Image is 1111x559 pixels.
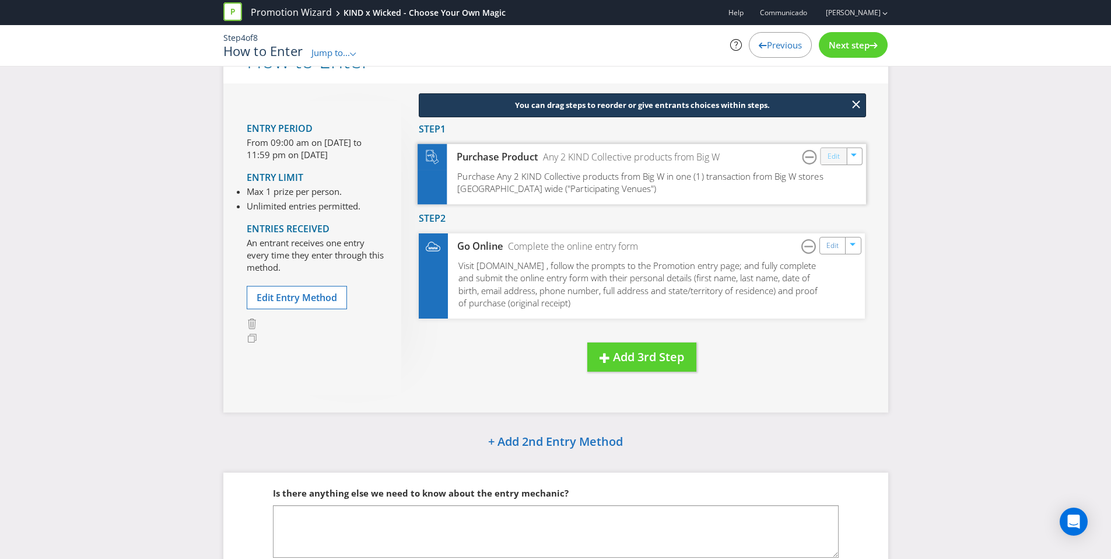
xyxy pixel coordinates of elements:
span: Entry Period [247,122,313,135]
span: Previous [767,39,802,51]
span: You can drag steps to reorder or give entrants choices within steps. [515,100,770,110]
a: [PERSON_NAME] [814,8,881,18]
span: Edit Entry Method [257,291,337,304]
h4: Entries Received [247,224,384,235]
span: Entry Limit [247,171,303,184]
span: of [246,32,253,43]
li: Max 1 prize per person. [247,186,360,198]
a: Promotion Wizard [251,6,332,19]
a: Edit [827,149,839,163]
div: Complete the online entry form [503,240,638,253]
button: Edit Entry Method [247,286,347,310]
span: Is there anything else we need to know about the entry mechanic? [273,487,569,499]
button: + Add 2nd Entry Method [458,430,653,455]
span: Step [419,212,440,225]
span: Next step [829,39,870,51]
span: + Add 2nd Entry Method [488,434,623,449]
li: Unlimited entries permitted. [247,200,360,212]
span: 4 [241,32,246,43]
div: Purchase Product [447,151,538,164]
span: Visit [DOMAIN_NAME] , follow the prompts to the Promotion entry page; and fully complete and subm... [458,260,818,309]
div: Open Intercom Messenger [1060,508,1088,536]
span: Purchase Any 2 KIND Collective products from Big W in one (1) transaction from Big W stores [GEOG... [457,170,823,194]
span: Add 3rd Step [613,349,684,365]
span: 1 [440,123,446,135]
h1: How to Enter [223,44,303,58]
div: KIND x Wicked - Choose Your Own Magic [344,7,506,19]
div: Go Online [448,240,504,253]
span: Step [419,123,440,135]
div: Any 2 KIND Collective products from Big W [538,151,720,164]
span: 2 [440,212,446,225]
a: Edit [826,239,839,253]
a: Help [728,8,744,18]
p: An entrant receives one entry every time they enter through this method. [247,237,384,274]
span: 8 [253,32,258,43]
span: Jump to... [311,47,350,58]
button: Add 3rd Step [587,343,696,372]
p: From 09:00 am on [DATE] to 11:59 pm on [DATE] [247,137,384,162]
span: Communicado [760,8,807,18]
span: Step [223,32,241,43]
